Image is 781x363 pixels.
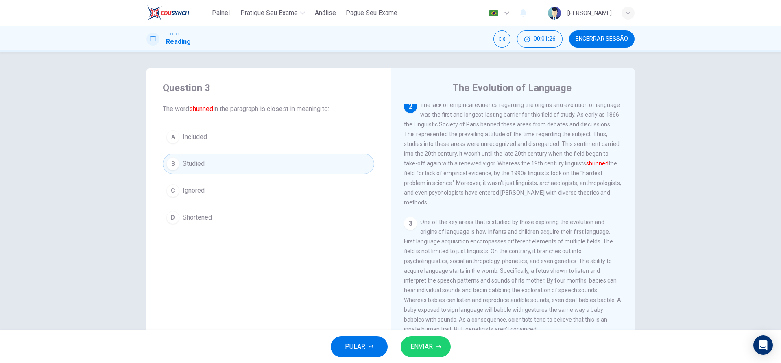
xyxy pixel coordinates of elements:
button: CIgnored [163,180,374,201]
span: Ignored [183,186,205,196]
span: The word in the paragraph is closest in meaning to: [163,104,374,114]
img: pt [489,10,499,16]
span: Pague Seu Exame [346,8,397,18]
img: EduSynch logo [146,5,189,21]
font: shunned [586,160,609,167]
font: shunned [189,105,213,113]
div: 3 [404,217,417,230]
span: Studied [183,159,205,169]
button: BStudied [163,154,374,174]
button: Encerrar Sessão [569,30,635,48]
button: Painel [208,6,234,20]
span: Análise [315,8,336,18]
div: C [166,184,179,197]
div: Esconder [517,30,563,48]
button: ENVIAR [401,336,451,357]
span: 00:01:26 [534,36,556,42]
div: 2 [404,100,417,113]
span: TOEFL® [166,31,179,37]
div: Open Intercom Messenger [753,335,773,355]
span: Included [183,132,207,142]
h4: The Evolution of Language [452,81,572,94]
button: DShortened [163,207,374,228]
span: Painel [212,8,230,18]
img: Profile picture [548,7,561,20]
h4: Question 3 [163,81,374,94]
button: Pratique seu exame [237,6,308,20]
button: Pague Seu Exame [343,6,401,20]
h1: Reading [166,37,191,47]
span: One of the key areas that is studied by those exploring the evolution and origins of language is ... [404,219,621,333]
button: AIncluded [163,127,374,147]
a: EduSynch logo [146,5,208,21]
span: Encerrar Sessão [576,36,628,42]
button: 00:01:26 [517,30,563,48]
button: Análise [312,6,339,20]
button: PULAR [331,336,388,357]
span: Pratique seu exame [240,8,298,18]
span: Shortened [183,213,212,222]
div: A [166,130,179,143]
div: B [166,157,179,170]
span: The lack of empirical evidence regarding the origins and evolution of language was the first and ... [404,102,621,206]
span: PULAR [345,341,365,352]
div: [PERSON_NAME] [567,8,612,18]
div: D [166,211,179,224]
div: Silenciar [493,30,510,48]
span: ENVIAR [410,341,433,352]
